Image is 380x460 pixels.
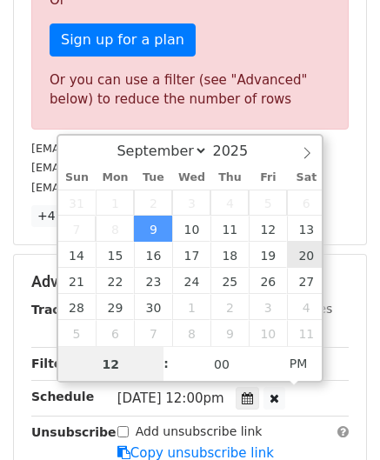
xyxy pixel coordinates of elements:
span: : [163,346,169,381]
span: October 7, 2025 [134,320,172,346]
small: [EMAIL_ADDRESS][DOMAIN_NAME] [31,142,225,155]
span: September 10, 2025 [172,216,210,242]
span: October 10, 2025 [249,320,287,346]
span: October 1, 2025 [172,294,210,320]
span: September 14, 2025 [58,242,97,268]
span: September 17, 2025 [172,242,210,268]
span: September 19, 2025 [249,242,287,268]
span: September 26, 2025 [249,268,287,294]
span: August 31, 2025 [58,190,97,216]
a: +47 more [31,205,104,227]
span: September 5, 2025 [249,190,287,216]
span: October 2, 2025 [210,294,249,320]
span: September 13, 2025 [287,216,325,242]
span: Wed [172,172,210,183]
label: Add unsubscribe link [136,423,263,441]
span: September 18, 2025 [210,242,249,268]
span: Click to toggle [275,346,323,381]
span: September 7, 2025 [58,216,97,242]
span: September 29, 2025 [96,294,134,320]
strong: Tracking [31,303,90,317]
span: October 3, 2025 [249,294,287,320]
span: October 6, 2025 [96,320,134,346]
span: September 30, 2025 [134,294,172,320]
span: Sat [287,172,325,183]
span: September 16, 2025 [134,242,172,268]
a: Sign up for a plan [50,23,196,57]
h5: Advanced [31,272,349,291]
span: September 21, 2025 [58,268,97,294]
span: September 2, 2025 [134,190,172,216]
strong: Filters [31,357,76,370]
span: Mon [96,172,134,183]
span: September 24, 2025 [172,268,210,294]
div: Or you can use a filter (see "Advanced" below) to reduce the number of rows [50,70,330,110]
span: September 8, 2025 [96,216,134,242]
input: Hour [58,347,164,382]
span: September 23, 2025 [134,268,172,294]
span: September 1, 2025 [96,190,134,216]
span: [DATE] 12:00pm [117,390,224,406]
span: September 20, 2025 [287,242,325,268]
span: September 4, 2025 [210,190,249,216]
small: [EMAIL_ADDRESS][DOMAIN_NAME] [31,181,225,194]
span: September 11, 2025 [210,216,249,242]
span: September 22, 2025 [96,268,134,294]
span: September 27, 2025 [287,268,325,294]
iframe: Chat Widget [293,377,380,460]
span: September 12, 2025 [249,216,287,242]
span: September 6, 2025 [287,190,325,216]
span: October 4, 2025 [287,294,325,320]
strong: Unsubscribe [31,425,117,439]
input: Minute [169,347,275,382]
input: Year [208,143,270,159]
span: September 15, 2025 [96,242,134,268]
span: Tue [134,172,172,183]
span: Sun [58,172,97,183]
span: September 25, 2025 [210,268,249,294]
strong: Schedule [31,390,94,403]
span: September 9, 2025 [134,216,172,242]
span: October 8, 2025 [172,320,210,346]
small: [EMAIL_ADDRESS][DOMAIN_NAME] [31,161,225,174]
span: October 11, 2025 [287,320,325,346]
span: Fri [249,172,287,183]
span: Thu [210,172,249,183]
span: September 28, 2025 [58,294,97,320]
span: October 9, 2025 [210,320,249,346]
span: October 5, 2025 [58,320,97,346]
span: September 3, 2025 [172,190,210,216]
